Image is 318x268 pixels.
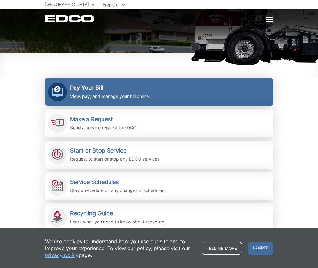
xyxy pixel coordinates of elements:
[70,187,165,194] p: Stay up-to-date on any changes in schedules.
[70,179,165,185] h2: Service Schedules
[70,93,150,100] p: View, pay, and manage your bill online.
[45,2,89,7] span: [GEOGRAPHIC_DATA]
[70,147,161,154] h2: Start or Stop Service
[70,124,137,131] p: Send a service request to EDCO.
[45,78,273,106] a: Pay Your Bill View, pay, and manage your bill online.
[70,156,161,163] p: Request to start or stop any EDCO services.
[70,84,150,91] h2: Pay Your Bill
[45,252,79,259] a: privacy policy
[45,172,273,200] a: Service Schedules Stay up-to-date on any changes in schedules.
[45,203,273,232] a: Recycling Guide Learn what you need to know about recycling.
[202,242,242,255] a: Tell me more
[248,242,273,255] span: I agree
[70,218,166,225] p: Learn what you need to know about recycling.
[70,116,137,123] h2: Make a Request
[70,210,166,217] h2: Recycling Guide
[45,15,95,22] a: EDCD logo. Return to the homepage.
[45,109,273,137] a: Make a Request Send a service request to EDCO.
[45,238,195,259] p: We use cookies to understand how you use our site and to improve your experience. To view our pol...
